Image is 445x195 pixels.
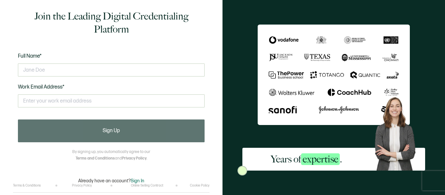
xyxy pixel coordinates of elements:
[18,84,65,90] span: Work Email Address*
[301,153,340,165] span: expertise
[103,128,120,133] span: Sign Up
[271,153,342,166] h2: Years of .
[72,184,92,188] a: Privacy Policy
[18,119,205,142] button: Sign Up
[131,178,144,184] span: Sign In
[13,184,41,188] a: Terms & Conditions
[237,166,247,175] img: Sertifier Signup
[122,156,147,161] a: Privacy Policy
[76,156,115,161] a: Terms and Conditions
[370,93,425,170] img: Sertifier Signup - Years of <span class="strong-h">expertise</span>. Hero
[72,149,150,162] p: By signing up, you automatically agree to our and .
[18,53,42,59] span: Full Name*
[190,184,209,188] a: Cookie Policy
[18,94,205,107] input: Enter your work email address
[258,24,410,125] img: Sertifier Signup - Years of <span class="strong-h">expertise</span>.
[131,184,163,188] a: Online Selling Contract
[18,10,205,36] h1: Join the Leading Digital Credentialing Platform
[18,63,205,77] input: Jane Doe
[78,178,144,184] p: Already have an account?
